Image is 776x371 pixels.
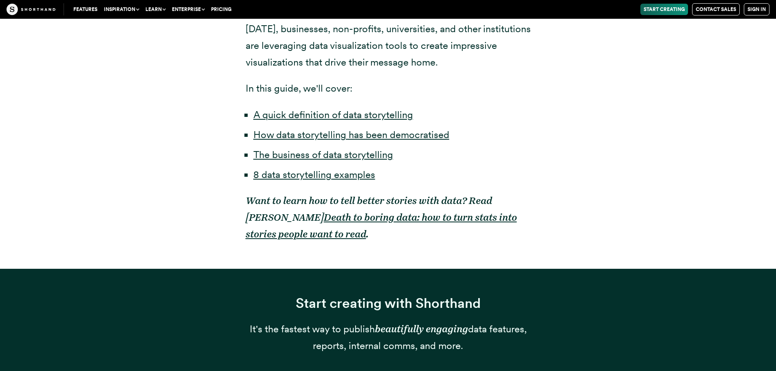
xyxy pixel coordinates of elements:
a: 8 data storytelling examples [253,169,375,180]
p: It's the fastest way to publish data features, reports, internal comms, and more. [246,321,531,354]
em: beautifully engaging [375,323,468,335]
a: The business of data storytelling [253,149,393,160]
em: . [366,228,369,240]
a: Pricing [208,4,235,15]
button: Learn [142,4,169,15]
p: In this guide, we'll cover: [246,80,531,97]
em: Want to learn how to tell better stories with data? Read [PERSON_NAME] [246,195,492,223]
button: Enterprise [169,4,208,15]
button: Inspiration [101,4,142,15]
a: Sign in [744,3,769,15]
a: Contact Sales [692,3,740,15]
a: A quick definition of data storytelling [253,109,413,121]
a: How data storytelling has been democratised [253,129,449,140]
a: Features [70,4,101,15]
h3: Start creating with Shorthand [246,295,531,311]
img: The Craft [7,4,55,15]
p: [DATE], businesses, non-profits, universities, and other institutions are leveraging data visuali... [246,21,531,70]
a: Death to boring data: how to turn stats into stories people want to read [246,211,517,240]
a: Start Creating [640,4,688,15]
